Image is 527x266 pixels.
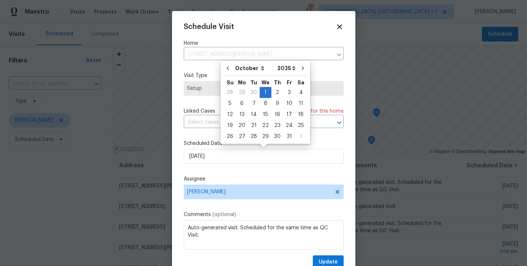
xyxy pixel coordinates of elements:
[236,87,248,98] div: Mon Sep 29 2025
[334,117,344,128] button: Open
[187,189,331,195] span: [PERSON_NAME]
[224,98,236,109] div: Sun Oct 05 2025
[224,87,236,98] div: 28
[212,212,236,217] span: (optional)
[250,80,257,85] abbr: Tuesday
[295,87,307,98] div: 4
[283,87,295,98] div: 3
[184,117,323,128] input: Select cases
[184,149,344,164] input: M/D/YYYY
[297,80,304,85] abbr: Saturday
[184,72,344,79] label: Visit Type
[224,120,236,131] div: Sun Oct 19 2025
[271,109,283,120] div: Thu Oct 16 2025
[271,98,283,109] div: 9
[236,87,248,98] div: 29
[184,175,344,183] label: Assignee
[224,109,236,120] div: 12
[238,80,246,85] abbr: Monday
[187,85,340,92] span: Setup
[248,87,260,98] div: Tue Sep 30 2025
[260,120,271,131] div: 22
[260,109,271,120] div: 15
[274,80,281,85] abbr: Thursday
[295,98,307,109] div: 11
[283,98,295,109] div: 10
[184,49,333,60] input: Enter in an address
[261,80,270,85] abbr: Wednesday
[260,131,271,142] div: Wed Oct 29 2025
[224,109,236,120] div: Sun Oct 12 2025
[295,131,307,142] div: Sat Nov 01 2025
[283,120,295,131] div: 24
[248,131,260,142] div: 28
[271,98,283,109] div: Thu Oct 09 2025
[283,98,295,109] div: Fri Oct 10 2025
[271,120,283,131] div: 23
[283,109,295,120] div: 17
[271,87,283,98] div: Thu Oct 02 2025
[236,98,248,109] div: 6
[248,109,260,120] div: Tue Oct 14 2025
[260,87,271,98] div: 1
[260,131,271,142] div: 29
[271,131,283,142] div: Thu Oct 30 2025
[224,120,236,131] div: 19
[260,120,271,131] div: Wed Oct 22 2025
[271,131,283,142] div: 30
[224,131,236,142] div: 26
[224,87,236,98] div: Sun Sep 28 2025
[248,98,260,109] div: 7
[184,140,344,147] label: Scheduled Date
[260,109,271,120] div: Wed Oct 15 2025
[184,220,344,249] textarea: Auto-generated visit. Scheduled for the same time as QC Visit.
[295,87,307,98] div: Sat Oct 04 2025
[184,40,344,47] label: Home
[248,120,260,131] div: 21
[236,120,248,131] div: 20
[295,109,307,120] div: 18
[184,211,344,218] label: Comments
[283,131,295,142] div: 31
[248,120,260,131] div: Tue Oct 21 2025
[283,87,295,98] div: Fri Oct 03 2025
[287,80,292,85] abbr: Friday
[271,120,283,131] div: Thu Oct 23 2025
[224,131,236,142] div: Sun Oct 26 2025
[236,131,248,142] div: 27
[283,109,295,120] div: Fri Oct 17 2025
[227,80,234,85] abbr: Sunday
[248,98,260,109] div: Tue Oct 07 2025
[260,98,271,109] div: Wed Oct 08 2025
[295,98,307,109] div: Sat Oct 11 2025
[295,131,307,142] div: 1
[236,98,248,109] div: Mon Oct 06 2025
[295,120,307,131] div: 25
[248,131,260,142] div: Tue Oct 28 2025
[224,98,236,109] div: 5
[295,109,307,120] div: Sat Oct 18 2025
[275,63,297,74] select: Year
[236,109,248,120] div: Mon Oct 13 2025
[236,109,248,120] div: 13
[271,87,283,98] div: 2
[184,23,234,30] span: Schedule Visit
[271,109,283,120] div: 16
[233,63,275,74] select: Month
[297,61,308,76] button: Go to next month
[260,87,271,98] div: Wed Oct 01 2025
[283,131,295,142] div: Fri Oct 31 2025
[283,120,295,131] div: Fri Oct 24 2025
[248,87,260,98] div: 30
[184,108,215,115] span: Linked Cases
[336,23,344,31] span: Close
[236,120,248,131] div: Mon Oct 20 2025
[295,120,307,131] div: Sat Oct 25 2025
[248,109,260,120] div: 14
[260,98,271,109] div: 8
[236,131,248,142] div: Mon Oct 27 2025
[222,61,233,76] button: Go to previous month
